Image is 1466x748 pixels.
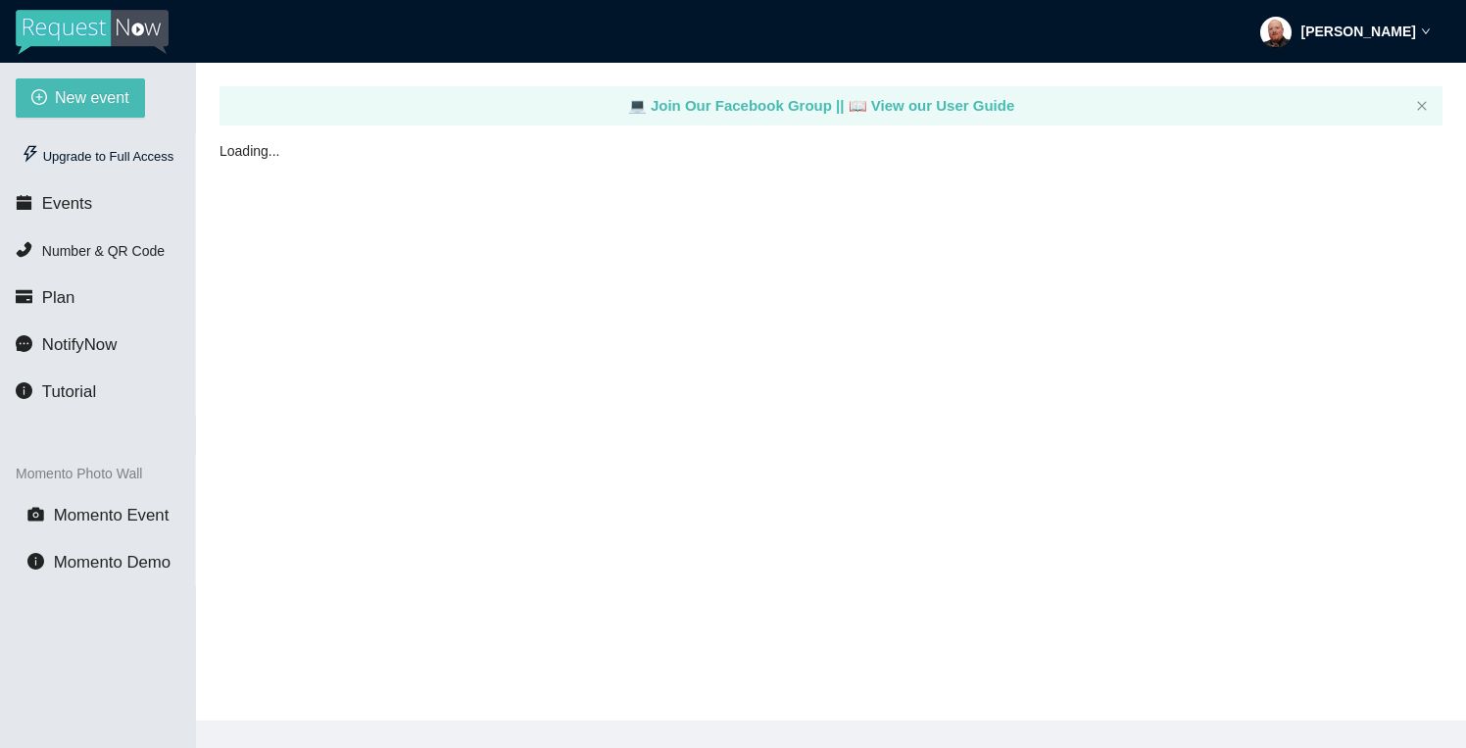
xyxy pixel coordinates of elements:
img: ACg8ocJqA6Gnsi8d4eRagnjdP0Xw1gaeJua_zOMDhSXwVIdRBEAdyqUp=s96-c [1260,17,1292,48]
span: Events [42,194,92,213]
span: Plan [42,288,75,307]
span: Number & QR Code [42,243,165,259]
span: plus-circle [31,89,47,108]
span: Momento Event [54,506,170,524]
span: info-circle [27,553,44,570]
span: laptop [628,97,647,114]
span: info-circle [16,382,32,399]
span: message [16,335,32,352]
span: camera [27,506,44,523]
a: laptop View our User Guide [849,97,1015,114]
span: Tutorial [42,382,96,401]
span: New event [55,85,129,110]
span: laptop [849,97,867,114]
span: NotifyNow [42,335,117,354]
button: plus-circleNew event [16,78,145,118]
strong: [PERSON_NAME] [1301,24,1416,39]
span: phone [16,241,32,258]
a: laptop Join Our Facebook Group || [628,97,849,114]
span: credit-card [16,288,32,305]
div: Upgrade to Full Access [16,137,179,176]
div: Loading... [220,140,1442,162]
span: Momento Demo [54,553,171,572]
span: thunderbolt [22,145,39,163]
span: down [1421,26,1431,36]
img: RequestNow [16,10,169,55]
span: close [1416,100,1428,112]
button: close [1416,100,1428,113]
span: calendar [16,194,32,211]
